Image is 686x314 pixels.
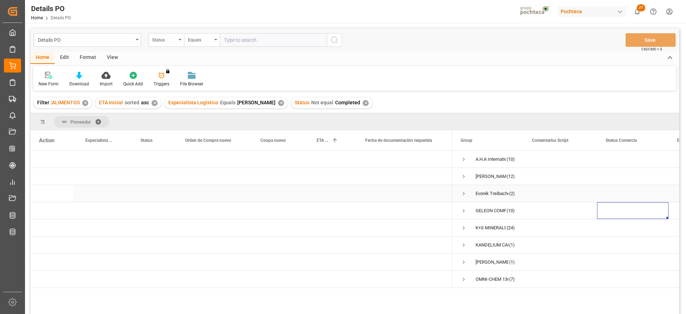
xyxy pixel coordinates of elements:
[629,4,645,20] button: show 21 new notifications
[645,4,661,20] button: Help Center
[237,100,275,105] span: [PERSON_NAME]
[278,100,284,106] div: ✕
[30,202,452,219] div: Press SPACE to select this row.
[39,81,59,87] div: New Form
[507,203,515,219] span: (10)
[637,4,645,11] span: 21
[311,100,333,105] span: Not equal
[509,185,515,202] span: (2)
[641,46,662,52] span: Ctrl/CMD + S
[509,254,515,270] span: (1)
[30,219,452,236] div: Press SPACE to select this row.
[101,52,123,64] div: View
[30,236,452,254] div: Press SPACE to select this row.
[476,220,506,236] div: K+S MINERALS AND AGRICULTURE GMBH
[558,5,629,18] button: Pochteca
[327,33,342,47] button: search button
[476,151,506,168] div: A.H.A International Co., Ltd
[30,271,452,288] div: Press SPACE to select this row.
[30,168,452,185] div: Press SPACE to select this row.
[69,81,89,87] div: Download
[509,271,515,288] span: (7)
[99,100,123,105] span: ETA Inicial
[260,138,286,143] span: Coupa nuevo
[148,33,184,47] button: open menu
[151,100,158,106] div: ✕
[476,237,508,253] div: KANDELIUM CARE GMBH
[168,100,218,105] span: Especialista Logístico
[509,237,515,253] span: (1)
[39,137,54,144] div: Action
[37,100,52,105] span: Filter :
[461,138,472,143] span: Group
[335,100,360,105] span: Completed
[140,138,153,143] span: Status
[185,138,231,143] span: Orden de Compra nuevo
[476,185,508,202] div: Evonik Treibacher GmbH
[476,203,506,219] div: GELEON COMPANY SA
[180,81,203,87] div: File Browser
[52,100,80,105] span: ALIMENTOS
[363,100,369,106] div: ✕
[507,168,515,185] span: (12)
[31,15,43,20] a: Home
[30,254,452,271] div: Press SPACE to select this row.
[476,271,508,288] div: OMNI-CHEM 136 LLC
[141,100,149,105] span: asc
[123,81,143,87] div: Quick Add
[507,151,515,168] span: (10)
[365,138,432,143] span: Fecha de documentación requerida
[532,138,568,143] span: Comentarios Script
[55,52,74,64] div: Edit
[125,100,139,105] span: sorted
[82,100,88,106] div: ✕
[188,35,212,43] div: Equals
[518,5,553,18] img: pochtecaImg.jpg_1689854062.jpg
[184,33,220,47] button: open menu
[558,6,626,17] div: Pochteca
[74,52,101,64] div: Format
[34,33,141,47] button: open menu
[85,138,113,143] span: Especialista Logístico
[626,33,676,47] button: Save
[220,100,235,105] span: Equals
[38,35,133,44] div: Details PO
[507,220,515,236] span: (24)
[317,138,329,143] span: ETA Inicial
[100,81,113,87] div: Import
[30,185,452,202] div: Press SPACE to select this row.
[606,138,637,143] span: Status Comercio
[70,119,91,125] span: Proveedor
[30,151,452,168] div: Press SPACE to select this row.
[220,33,327,47] input: Type to search
[30,52,55,64] div: Home
[476,168,506,185] div: [PERSON_NAME] AGRICOLA S A
[152,35,177,43] div: Status
[677,138,685,143] span: ETD
[295,100,309,105] span: Status
[476,254,508,270] div: [PERSON_NAME]
[31,3,71,14] div: Details PO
